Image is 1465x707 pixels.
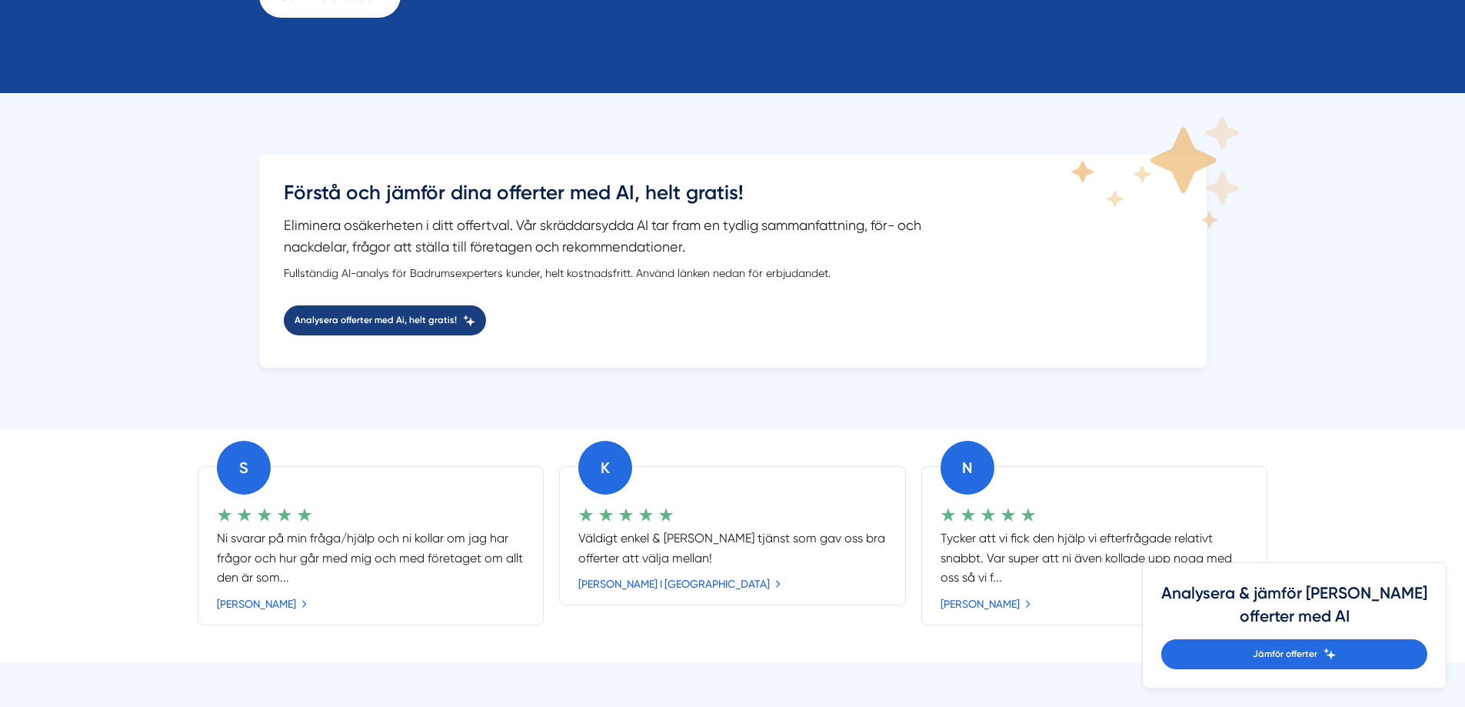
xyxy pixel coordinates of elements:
[941,529,1249,587] p: Tycker att vi fick den hjälp vi efterfrågade relativt snabbt. Var super att ni även kollade upp n...
[217,595,308,612] a: [PERSON_NAME]
[284,305,486,335] a: Analysera offerter med Ai, helt gratis!
[217,529,525,587] p: Ni svarar på min fråga/hjälp och ni kollar om jag har frågor och hur går med mig och med företage...
[284,215,953,258] p: Eliminera osäkerheten i ditt offertval. Vår skräddarsydda AI tar fram en tydlig sammanfattning, f...
[578,575,781,592] a: [PERSON_NAME] i [GEOGRAPHIC_DATA]
[578,529,887,568] p: Väldigt enkel & [PERSON_NAME] tjänst som gav oss bra offerter att välja mellan!
[1161,639,1427,669] a: Jämför offerter
[295,313,457,328] span: Analysera offerter med Ai, helt gratis!
[1161,582,1427,639] h4: Analysera & jämför [PERSON_NAME] offerter med AI
[941,441,994,495] div: N
[941,595,1031,612] a: [PERSON_NAME]
[578,441,632,495] div: K
[217,441,271,495] div: S
[1253,647,1317,662] span: Jämför offerter
[284,179,953,215] h3: Förstå och jämför dina offerter med AI, helt gratis!
[284,265,953,281] div: Fullständig AI-analys för Badrumsexperters kunder, helt kostnadsfritt. Använd länken nedan för er...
